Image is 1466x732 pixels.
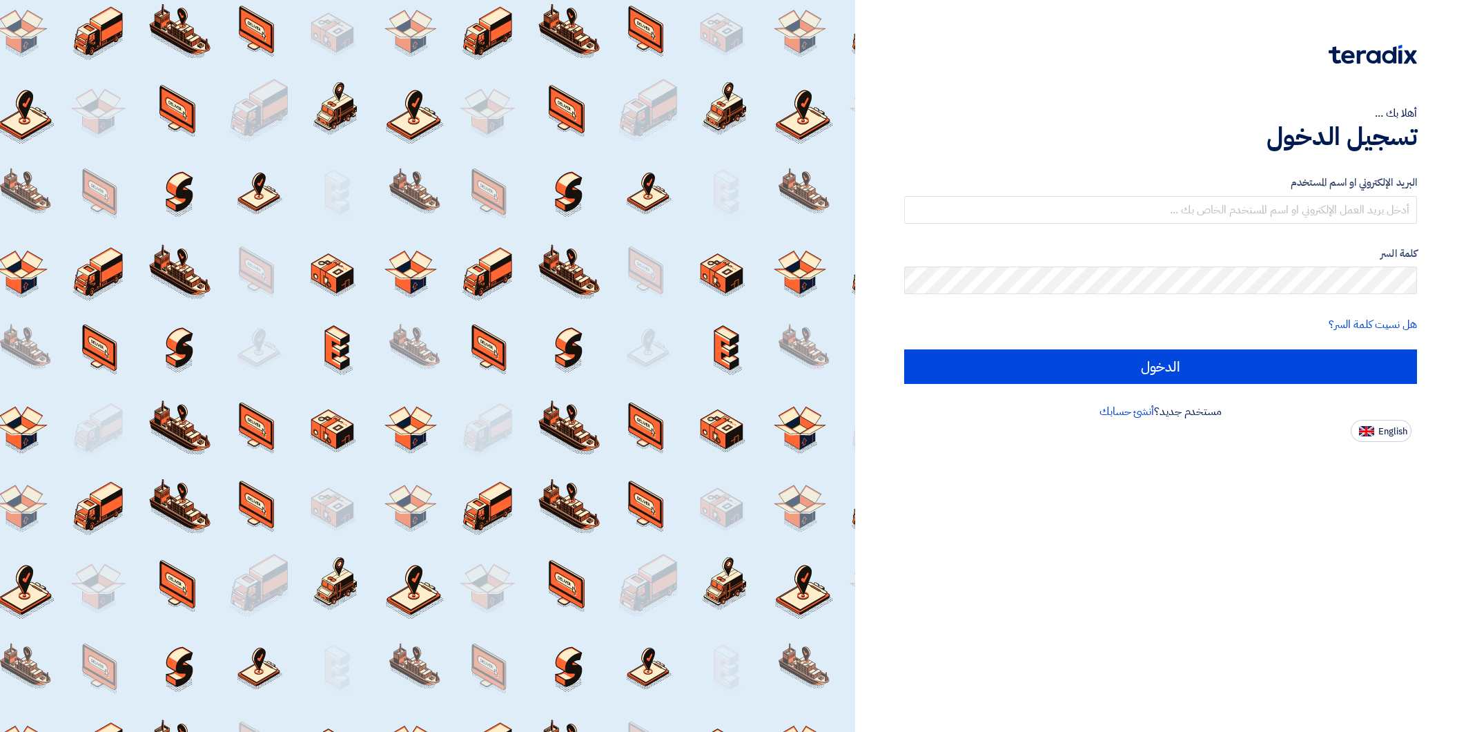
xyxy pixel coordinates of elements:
[1329,45,1417,64] img: Teradix logo
[904,122,1417,152] h1: تسجيل الدخول
[904,105,1417,122] div: أهلا بك ...
[904,175,1417,191] label: البريد الإلكتروني او اسم المستخدم
[1099,403,1154,420] a: أنشئ حسابك
[904,196,1417,224] input: أدخل بريد العمل الإلكتروني او اسم المستخدم الخاص بك ...
[1329,316,1417,333] a: هل نسيت كلمة السر؟
[1378,427,1407,436] span: English
[904,246,1417,262] label: كلمة السر
[904,349,1417,384] input: الدخول
[904,403,1417,420] div: مستخدم جديد؟
[1359,426,1374,436] img: en-US.png
[1351,420,1411,442] button: English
